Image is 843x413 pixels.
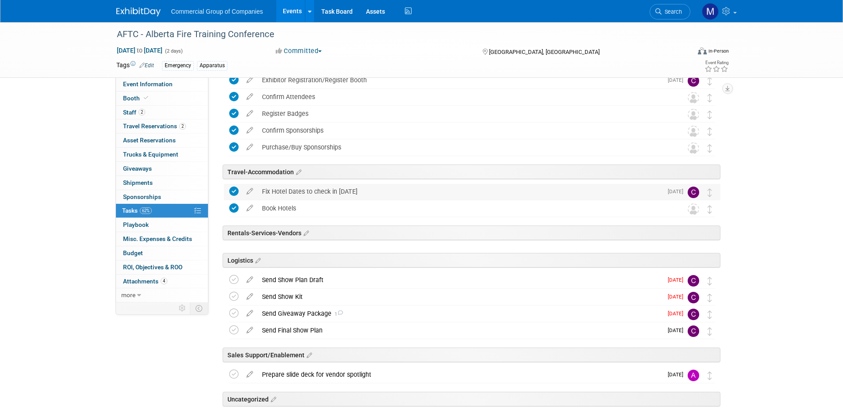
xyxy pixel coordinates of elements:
[668,327,688,333] span: [DATE]
[650,4,690,19] a: Search
[242,126,258,134] a: edit
[123,264,182,271] span: ROI, Objectives & ROO
[688,187,699,198] img: Cole Mattern
[304,350,312,359] a: Edit sections
[242,276,258,284] a: edit
[223,226,720,240] div: Rentals-Services-Vendors
[116,106,208,119] a: Staff2
[258,73,662,88] div: Exhibitor Registration/Register Booth
[116,8,161,16] img: ExhibitDay
[175,302,190,314] td: Personalize Event Tab Strip
[190,302,208,314] td: Toggle Event Tabs
[123,80,173,88] span: Event Information
[123,179,153,186] span: Shipments
[301,228,309,237] a: Edit sections
[223,392,720,406] div: Uncategorized
[242,326,258,334] a: edit
[688,109,699,120] img: Unassigned
[242,371,258,379] a: edit
[258,201,670,216] div: Book Hotels
[179,123,186,130] span: 2
[116,92,208,105] a: Booth
[258,106,670,121] div: Register Badges
[688,370,699,381] img: Adam Dingman
[708,371,712,380] i: Move task
[116,232,208,246] a: Misc. Expenses & Credits
[258,306,662,321] div: Send Giveaway Package
[116,246,208,260] a: Budget
[708,277,712,285] i: Move task
[116,204,208,218] a: Tasks62%
[116,134,208,147] a: Asset Reservations
[258,140,670,155] div: Purchase/Buy Sponsorships
[708,127,712,136] i: Move task
[242,310,258,317] a: edit
[688,309,699,320] img: Cole Mattern
[331,311,343,317] span: 1
[123,221,149,228] span: Playbook
[135,47,144,54] span: to
[668,188,688,195] span: [DATE]
[708,327,712,336] i: Move task
[708,294,712,302] i: Move task
[242,293,258,301] a: edit
[668,371,688,378] span: [DATE]
[116,61,154,71] td: Tags
[121,291,135,298] span: more
[123,137,176,144] span: Asset Reservations
[144,96,148,100] i: Booth reservation complete
[242,204,258,212] a: edit
[708,205,712,214] i: Move task
[116,288,208,302] a: more
[116,77,208,91] a: Event Information
[123,109,145,116] span: Staff
[140,207,152,214] span: 62%
[258,272,662,287] div: Send Show Plan Draft
[688,203,699,215] img: Unassigned
[116,148,208,161] a: Trucks & Equipment
[258,323,662,338] div: Send Final Show Plan
[708,144,712,153] i: Move task
[114,27,677,42] div: AFTC - Alberta Fire Training Conference
[223,348,720,362] div: Sales Support/Enablement
[638,46,729,59] div: Event Format
[116,119,208,133] a: Travel Reservations2
[688,325,699,337] img: Cole Mattern
[123,151,178,158] span: Trucks & Equipment
[258,289,662,304] div: Send Show Kit
[123,249,143,256] span: Budget
[708,188,712,197] i: Move task
[668,277,688,283] span: [DATE]
[704,61,728,65] div: Event Rating
[708,77,712,85] i: Move task
[668,77,688,83] span: [DATE]
[688,142,699,154] img: Unassigned
[242,110,258,118] a: edit
[116,190,208,204] a: Sponsorships
[116,46,163,54] span: [DATE] [DATE]
[161,278,167,284] span: 4
[116,218,208,232] a: Playbook
[698,47,707,54] img: Format-Inperson.png
[242,143,258,151] a: edit
[123,278,167,285] span: Attachments
[116,275,208,288] a: Attachments4
[116,260,208,274] a: ROI, Objectives & ROO
[702,3,719,20] img: Mike Feduniw
[242,187,258,195] a: edit
[171,8,263,15] span: Commercial Group of Companies
[662,8,682,15] span: Search
[162,61,194,70] div: Emergency
[116,176,208,190] a: Shipments
[242,93,258,101] a: edit
[688,292,699,303] img: Cole Mattern
[708,111,712,119] i: Move task
[294,167,301,176] a: Edit sections
[489,49,600,55] span: [GEOGRAPHIC_DATA], [GEOGRAPHIC_DATA]
[258,184,662,199] div: Fix Hotel Dates to check in [DATE]
[197,61,227,70] div: Apparatus
[123,95,150,102] span: Booth
[258,123,670,138] div: Confirm Sponsorships
[668,294,688,300] span: [DATE]
[116,162,208,176] a: Giveaways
